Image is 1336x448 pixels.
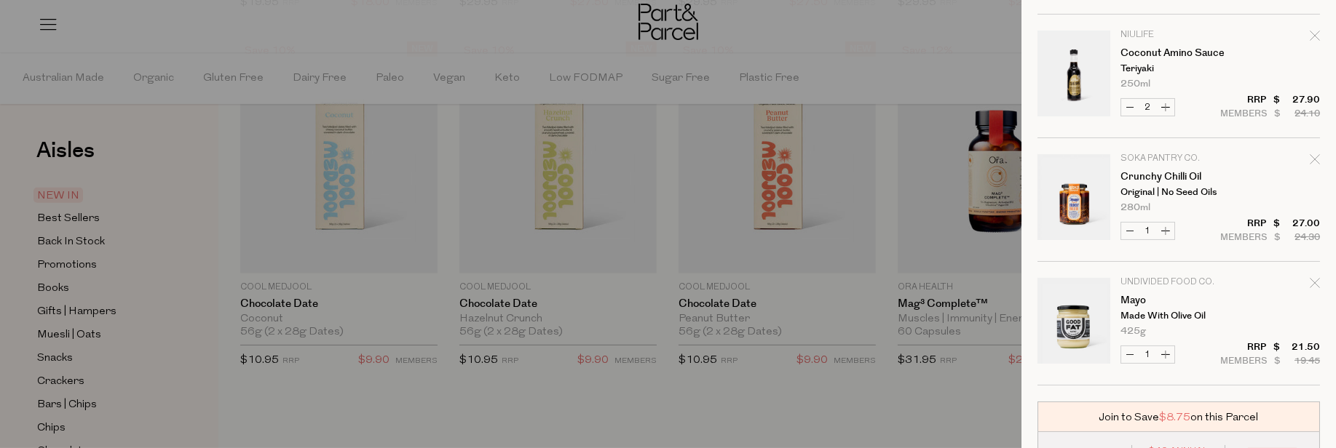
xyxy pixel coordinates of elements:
a: Crunchy Chilli Oil [1120,172,1233,182]
a: Coconut Amino Sauce [1120,48,1233,58]
span: 250ml [1120,79,1150,89]
p: Niulife [1120,31,1233,39]
input: QTY Coconut Amino Sauce [1139,99,1157,116]
p: Undivided Food Co. [1120,278,1233,287]
div: Remove Crunchy Chilli Oil [1310,152,1320,172]
input: QTY Mayo [1139,346,1157,363]
span: $8.75 [1160,409,1191,425]
div: Join to Save on this Parcel [1037,401,1320,432]
div: Remove Coconut Amino Sauce [1310,28,1320,48]
p: Teriyaki [1120,64,1233,73]
span: 425g [1120,327,1146,336]
div: Remove Mayo [1310,276,1320,295]
p: Original | No Seed Oils [1120,188,1233,197]
p: Made with Olive Oil [1120,311,1233,321]
input: QTY Crunchy Chilli Oil [1139,223,1157,239]
span: 280ml [1120,203,1150,212]
p: Soka Pantry Co. [1120,154,1233,163]
a: Mayo [1120,295,1233,305]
